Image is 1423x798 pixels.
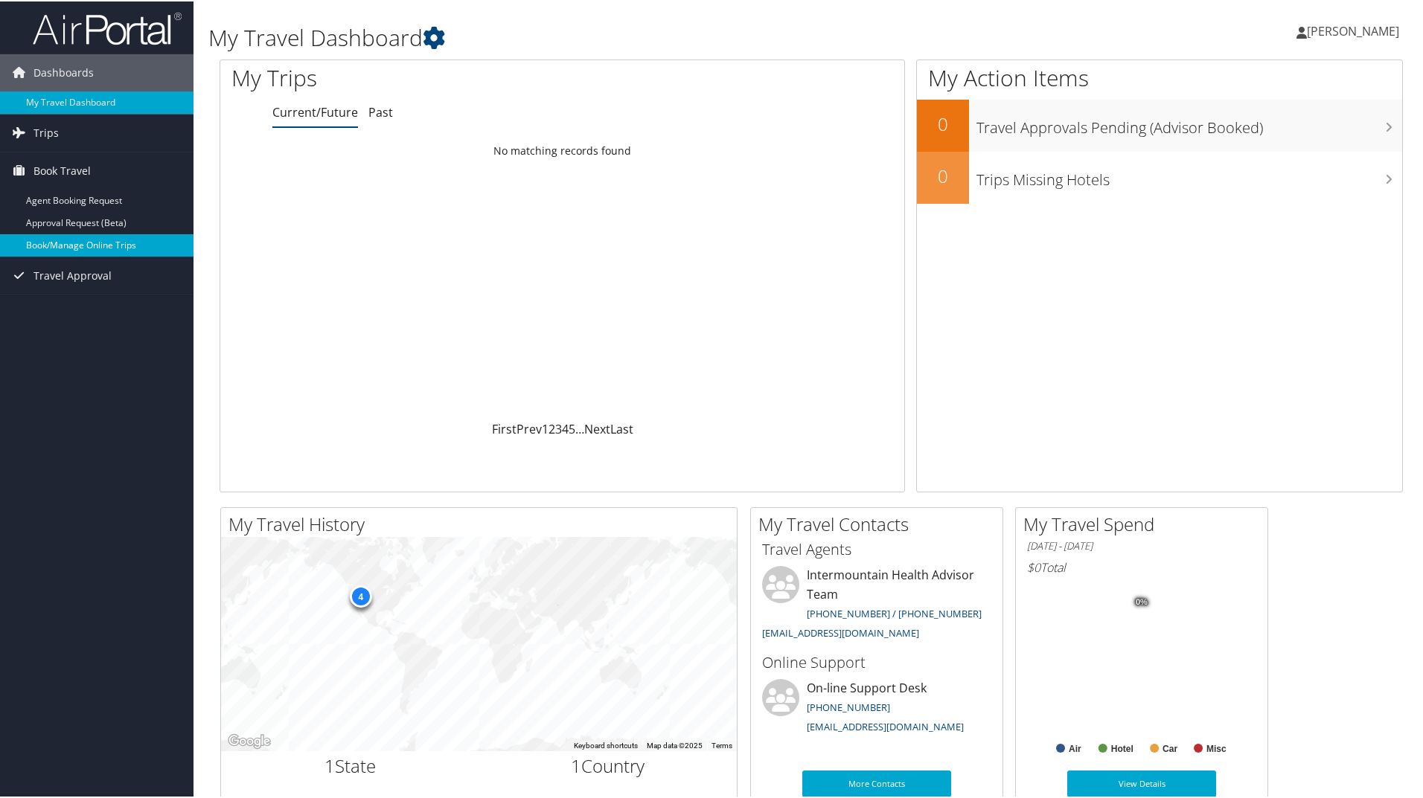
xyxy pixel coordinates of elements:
a: Current/Future [272,103,358,119]
text: Car [1163,742,1177,753]
h2: My Travel History [228,510,737,535]
h2: 0 [917,162,969,187]
img: airportal-logo.png [33,10,182,45]
span: Dashboards [33,53,94,90]
h1: My Travel Dashboard [208,21,1012,52]
div: 4 [349,584,371,606]
span: Book Travel [33,151,91,188]
a: 4 [562,419,569,436]
h3: Travel Agents [762,538,991,559]
h3: Travel Approvals Pending (Advisor Booked) [976,109,1402,137]
span: [PERSON_NAME] [1307,22,1399,38]
h6: Total [1027,558,1256,574]
a: First [492,419,517,436]
h1: My Trips [231,61,608,92]
h2: Country [490,752,726,777]
span: $0 [1027,558,1040,574]
text: Misc [1206,742,1227,753]
h6: [DATE] - [DATE] [1027,538,1256,552]
tspan: 0% [1136,596,1148,605]
h2: My Travel Contacts [758,510,1003,535]
a: [PHONE_NUMBER] [807,699,890,712]
span: … [575,419,584,436]
text: Hotel [1111,742,1133,753]
span: 1 [571,752,581,776]
a: More Contacts [802,769,951,796]
span: 1 [324,752,335,776]
h3: Trips Missing Hotels [976,161,1402,189]
span: Trips [33,113,59,150]
a: Last [610,419,633,436]
li: On-line Support Desk [755,678,999,739]
a: Next [584,419,610,436]
a: [EMAIL_ADDRESS][DOMAIN_NAME] [762,625,919,638]
a: Terms (opens in new tab) [711,740,732,748]
a: [PERSON_NAME] [1296,7,1414,52]
a: Past [368,103,393,119]
h3: Online Support [762,651,991,672]
h2: 0 [917,110,969,135]
li: Intermountain Health Advisor Team [755,564,999,644]
button: Keyboard shortcuts [574,739,638,750]
a: Open this area in Google Maps (opens a new window) [225,730,274,750]
h2: My Travel Spend [1023,510,1267,535]
span: Map data ©2025 [647,740,703,748]
a: 3 [555,419,562,436]
h1: My Action Items [917,61,1402,92]
h2: State [232,752,468,777]
a: View Details [1067,769,1216,796]
a: 2 [549,419,555,436]
img: Google [225,730,274,750]
a: Prev [517,419,542,436]
a: 1 [542,419,549,436]
a: [EMAIL_ADDRESS][DOMAIN_NAME] [807,718,964,732]
span: Travel Approval [33,256,112,293]
a: 5 [569,419,575,436]
text: Air [1069,742,1081,753]
a: 0Travel Approvals Pending (Advisor Booked) [917,98,1402,150]
a: [PHONE_NUMBER] / [PHONE_NUMBER] [807,605,982,619]
td: No matching records found [220,136,904,163]
a: 0Trips Missing Hotels [917,150,1402,202]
